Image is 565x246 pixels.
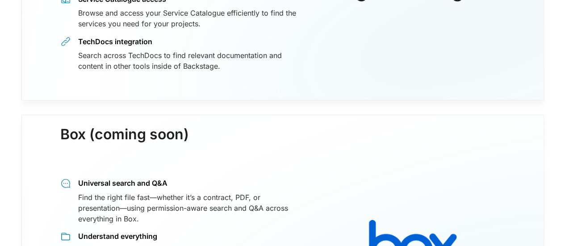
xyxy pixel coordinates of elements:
[78,192,300,224] div: Find the right file fast—whether it’s a contract, PDF, or presentation—using permission-aware sea...
[520,203,565,246] iframe: Chat Widget
[78,50,300,71] div: Search across TechDocs to find relevant documentation and content in other tools inside of Backst...
[78,178,300,188] div: Universal search and Q&A
[78,8,300,29] div: Browse and access your Service Catalogue efficiently to find the services you need for your proje...
[60,126,189,161] h3: Box (coming soon)
[78,37,300,46] div: TechDocs integration
[78,231,300,241] div: Understand everything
